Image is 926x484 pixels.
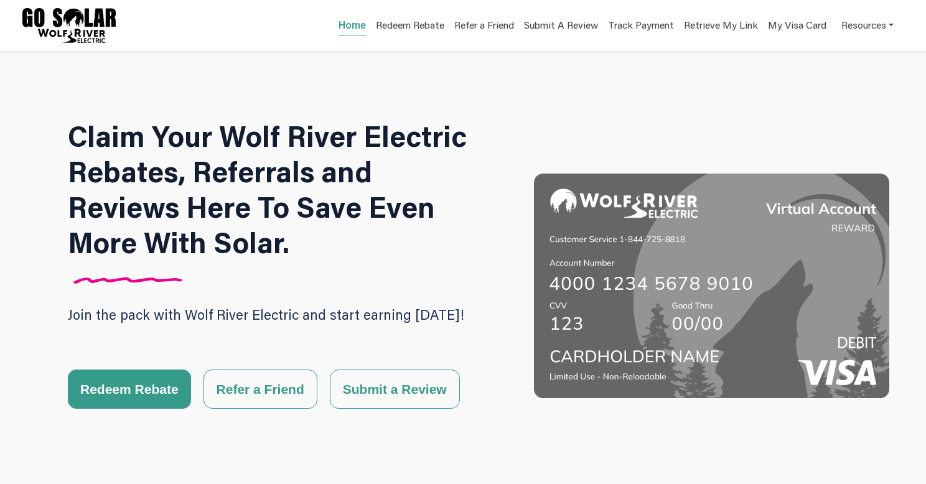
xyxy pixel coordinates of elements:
[768,12,826,38] a: My Visa Card
[684,18,758,36] a: Retrieve My Link
[22,8,116,43] img: Program logo
[841,12,894,38] a: Resources
[68,118,490,260] h1: Claim Your Wolf River Electric Rebates, Referrals and Reviews Here To Save Even More With Solar.
[376,18,444,36] a: Redeem Rebate
[68,277,187,284] img: Divider
[608,18,674,36] a: Track Payment
[203,370,317,409] button: Refer a Friend
[454,18,514,36] a: Refer a Friend
[534,118,889,454] img: Wolf River Electric Hero
[330,370,460,409] button: Submit a Review
[68,370,191,409] button: Redeem Rebate
[339,18,366,35] a: Home
[68,301,490,328] p: Join the pack with Wolf River Electric and start earning [DATE]!
[524,18,598,36] a: Submit A Review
